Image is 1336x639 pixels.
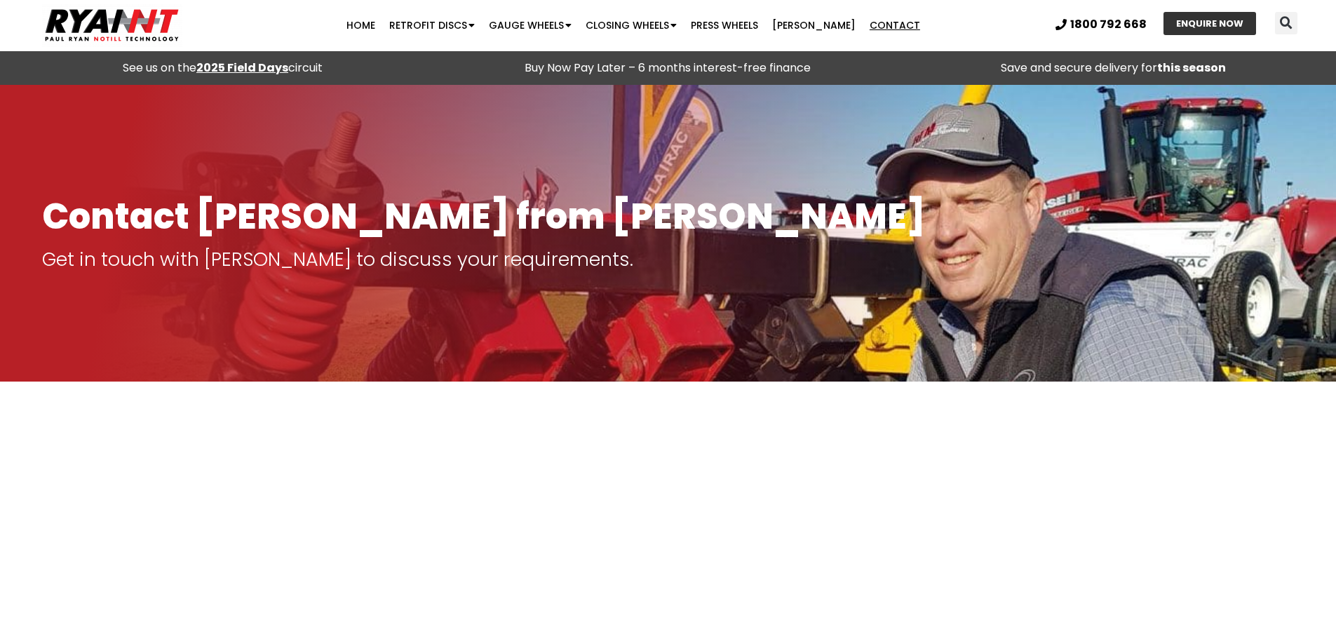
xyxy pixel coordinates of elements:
[1176,19,1243,28] span: ENQUIRE NOW
[898,58,1329,78] p: Save and secure delivery for
[863,11,927,39] a: Contact
[1055,19,1147,30] a: 1800 792 668
[7,58,438,78] div: See us on the circuit
[259,11,1007,39] nav: Menu
[276,426,1061,637] iframe: 134 Golf Course Road, Horsham
[482,11,579,39] a: Gauge Wheels
[1275,12,1297,34] div: Search
[1163,12,1256,35] a: ENQUIRE NOW
[765,11,863,39] a: [PERSON_NAME]
[452,58,884,78] p: Buy Now Pay Later – 6 months interest-free finance
[684,11,765,39] a: Press Wheels
[339,11,382,39] a: Home
[1070,19,1147,30] span: 1800 792 668
[42,197,1294,236] h1: Contact [PERSON_NAME] from [PERSON_NAME]
[196,60,288,76] a: 2025 Field Days
[579,11,684,39] a: Closing Wheels
[42,250,1294,269] p: Get in touch with [PERSON_NAME] to discuss your requirements.
[42,4,182,47] img: Ryan NT logo
[1157,60,1226,76] strong: this season
[382,11,482,39] a: Retrofit Discs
